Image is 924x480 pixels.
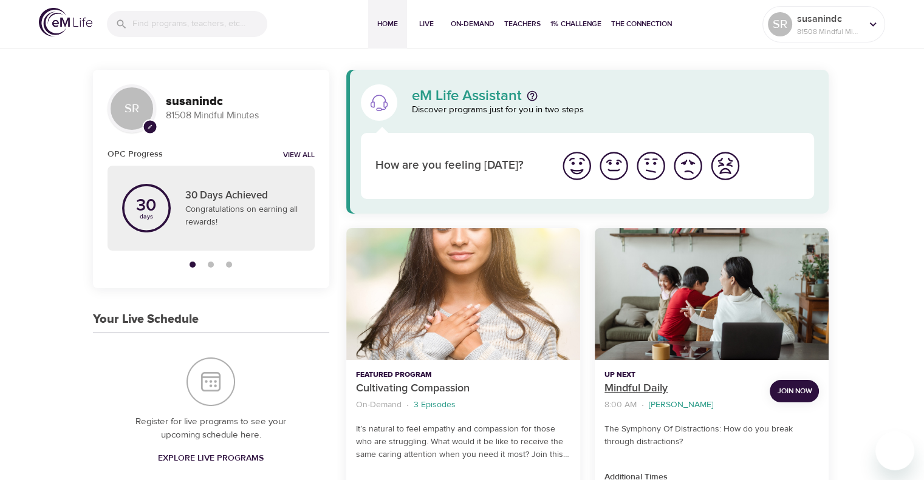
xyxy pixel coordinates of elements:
[406,397,409,413] li: ·
[39,8,92,36] img: logo
[346,228,580,360] button: Cultivating Compassion
[412,89,522,103] p: eM Life Assistant
[770,380,819,402] button: Join Now
[708,149,742,183] img: worst
[93,313,199,326] h3: Your Live Schedule
[412,103,815,117] p: Discover programs just for you in two steps
[356,399,402,411] p: On-Demand
[166,109,315,123] p: 81508 Mindful Minutes
[158,451,264,466] span: Explore Live Programs
[185,203,300,229] p: Congratulations on earning all rewards!
[595,147,632,184] button: I'm feeling good
[707,147,744,184] button: I'm feeling worst
[356,380,570,397] p: Cultivating Compassion
[373,18,402,30] span: Home
[642,397,644,413] li: ·
[356,423,570,461] p: It’s natural to feel empathy and compassion for those who are struggling. What would it be like t...
[185,188,300,204] p: 30 Days Achieved
[777,385,812,397] span: Join Now
[187,357,235,406] img: Your Live Schedule
[369,93,389,112] img: eM Life Assistant
[669,147,707,184] button: I'm feeling bad
[797,26,861,37] p: 81508 Mindful Minutes
[117,415,305,442] p: Register for live programs to see your upcoming schedule here.
[451,18,495,30] span: On-Demand
[356,370,570,380] p: Featured Program
[356,397,570,413] nav: breadcrumb
[604,370,760,380] p: Up Next
[604,423,819,448] p: The Symphony Of Distractions: How do you break through distractions?
[797,12,861,26] p: susanindc
[132,11,267,37] input: Find programs, teachers, etc...
[504,18,541,30] span: Teachers
[412,18,441,30] span: Live
[414,399,456,411] p: 3 Episodes
[875,431,914,470] iframe: Button to launch messaging window
[634,149,668,183] img: ok
[108,84,156,133] div: SR
[604,397,760,413] nav: breadcrumb
[550,18,601,30] span: 1% Challenge
[283,150,315,161] a: View all notifications
[611,18,672,30] span: The Connection
[136,197,156,214] p: 30
[108,147,163,161] h6: OPC Progress
[604,380,760,397] p: Mindful Daily
[768,12,792,36] div: SR
[632,147,669,184] button: I'm feeling ok
[375,157,544,175] p: How are you feeling [DATE]?
[649,399,713,411] p: [PERSON_NAME]
[558,147,595,184] button: I'm feeling great
[595,228,829,360] button: Mindful Daily
[153,447,269,470] a: Explore Live Programs
[597,149,631,183] img: good
[560,149,594,183] img: great
[671,149,705,183] img: bad
[166,95,315,109] h3: susanindc
[136,214,156,219] p: days
[604,399,637,411] p: 8:00 AM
